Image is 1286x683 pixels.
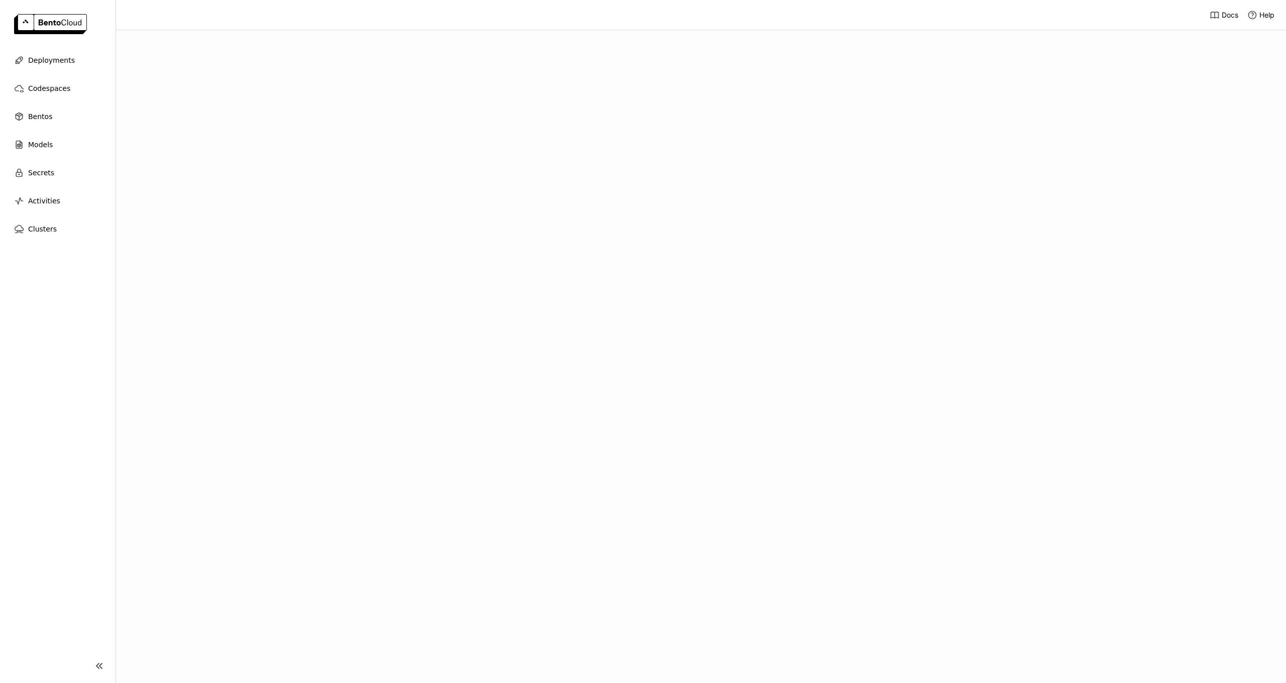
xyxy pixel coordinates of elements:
[28,139,53,151] span: Models
[1259,11,1274,20] span: Help
[28,82,70,94] span: Codespaces
[8,135,108,155] a: Models
[28,223,57,235] span: Clusters
[8,191,108,211] a: Activities
[28,167,54,179] span: Secrets
[28,195,60,207] span: Activities
[1222,11,1238,20] span: Docs
[8,106,108,127] a: Bentos
[8,163,108,183] a: Secrets
[1247,10,1274,20] div: Help
[8,219,108,239] a: Clusters
[14,14,87,34] img: logo
[1210,10,1238,20] a: Docs
[28,54,75,66] span: Deployments
[28,110,52,123] span: Bentos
